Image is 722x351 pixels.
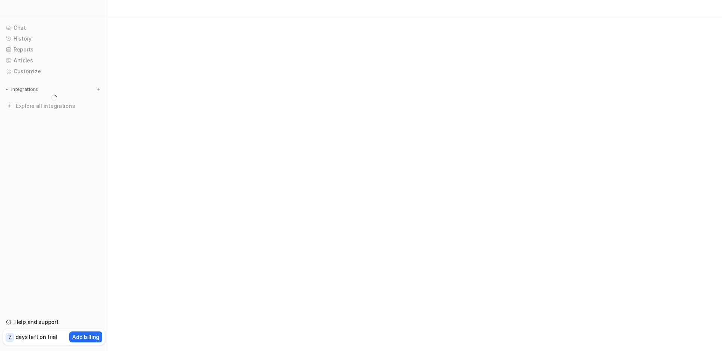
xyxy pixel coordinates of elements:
[3,23,105,33] a: Chat
[8,334,11,341] p: 7
[6,102,14,110] img: explore all integrations
[15,333,58,341] p: days left on trial
[69,331,102,342] button: Add billing
[3,33,105,44] a: History
[3,101,105,111] a: Explore all integrations
[3,55,105,66] a: Articles
[5,87,10,92] img: expand menu
[3,86,40,93] button: Integrations
[3,66,105,77] a: Customize
[96,87,101,92] img: menu_add.svg
[16,100,102,112] span: Explore all integrations
[72,333,99,341] p: Add billing
[3,317,105,327] a: Help and support
[3,44,105,55] a: Reports
[11,86,38,92] p: Integrations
